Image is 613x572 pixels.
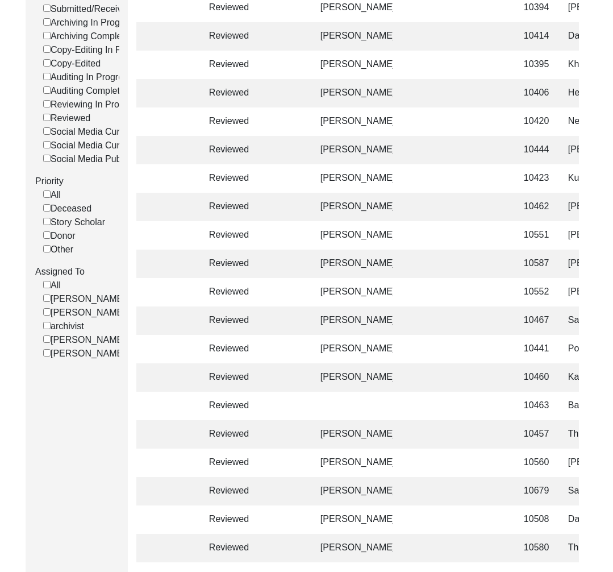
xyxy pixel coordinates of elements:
[43,100,51,107] input: Reviewing In Progress
[43,243,73,256] label: Other
[517,51,552,79] td: 10395
[43,320,84,333] label: archivist
[202,278,305,306] td: Reviewed
[517,449,552,477] td: 10560
[314,420,393,449] td: [PERSON_NAME]
[202,193,305,221] td: Reviewed
[202,505,305,534] td: Reviewed
[43,190,51,198] input: All
[43,139,137,152] label: Social Media Curated
[202,392,305,420] td: Reviewed
[517,221,552,250] td: 10551
[43,218,51,225] input: Story Scholar
[43,59,51,67] input: Copy-Edited
[35,175,119,188] label: Priority
[202,420,305,449] td: Reviewed
[43,335,51,343] input: [PERSON_NAME]
[202,79,305,107] td: Reviewed
[43,141,51,148] input: Social Media Curated
[43,98,141,111] label: Reviewing In Progress
[43,202,91,215] label: Deceased
[43,215,105,229] label: Story Scholar
[43,114,51,121] input: Reviewed
[314,534,393,562] td: [PERSON_NAME]
[43,73,51,80] input: Auditing In Progress
[314,363,393,392] td: [PERSON_NAME]
[43,281,51,288] input: All
[314,306,393,335] td: [PERSON_NAME]
[202,250,305,278] td: Reviewed
[314,477,393,505] td: [PERSON_NAME]
[314,449,393,477] td: [PERSON_NAME]
[517,420,552,449] td: 10457
[43,111,90,125] label: Reviewed
[314,250,393,278] td: [PERSON_NAME]
[43,5,51,12] input: Submitted/Received
[202,107,305,136] td: Reviewed
[517,363,552,392] td: 10460
[517,278,552,306] td: 10552
[517,250,552,278] td: 10587
[314,79,393,107] td: [PERSON_NAME]
[43,16,137,30] label: Archiving In Progress
[517,22,552,51] td: 10414
[517,107,552,136] td: 10420
[43,347,126,360] label: [PERSON_NAME]
[43,152,145,166] label: Social Media Published
[314,221,393,250] td: [PERSON_NAME]
[202,534,305,562] td: Reviewed
[314,22,393,51] td: [PERSON_NAME]
[202,335,305,363] td: Reviewed
[43,84,130,98] label: Auditing Completed
[202,449,305,477] td: Reviewed
[202,51,305,79] td: Reviewed
[314,51,393,79] td: [PERSON_NAME]
[43,349,51,357] input: [PERSON_NAME]
[43,188,61,202] label: All
[43,306,126,320] label: [PERSON_NAME]
[202,136,305,164] td: Reviewed
[43,32,51,39] input: Archiving Completed
[517,477,552,505] td: 10679
[43,333,126,347] label: [PERSON_NAME]
[43,57,101,71] label: Copy-Edited
[314,164,393,193] td: [PERSON_NAME]
[517,136,552,164] td: 10444
[43,45,51,53] input: Copy-Editing In Progress
[202,477,305,505] td: Reviewed
[35,265,119,279] label: Assigned To
[43,231,51,239] input: Donor
[43,18,51,26] input: Archiving In Progress
[43,2,132,16] label: Submitted/Received
[202,306,305,335] td: Reviewed
[314,335,393,363] td: [PERSON_NAME]
[43,308,51,316] input: [PERSON_NAME]
[517,505,552,534] td: 10508
[43,279,61,292] label: All
[43,245,51,252] input: Other
[202,363,305,392] td: Reviewed
[43,295,51,302] input: [PERSON_NAME]
[314,193,393,221] td: [PERSON_NAME]
[43,43,152,57] label: Copy-Editing In Progress
[517,534,552,562] td: 10580
[43,125,189,139] label: Social Media Curation In Progress
[517,193,552,221] td: 10462
[43,86,51,94] input: Auditing Completed
[314,505,393,534] td: [PERSON_NAME]
[314,136,393,164] td: [PERSON_NAME]
[517,306,552,335] td: 10467
[43,155,51,162] input: Social Media Published
[43,292,126,306] label: [PERSON_NAME]
[43,322,51,329] input: archivist
[43,229,76,243] label: Donor
[517,392,552,420] td: 10463
[314,278,393,306] td: [PERSON_NAME]
[202,221,305,250] td: Reviewed
[202,164,305,193] td: Reviewed
[314,107,393,136] td: [PERSON_NAME]
[202,22,305,51] td: Reviewed
[43,127,51,135] input: Social Media Curation In Progress
[43,30,135,43] label: Archiving Completed
[517,164,552,193] td: 10423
